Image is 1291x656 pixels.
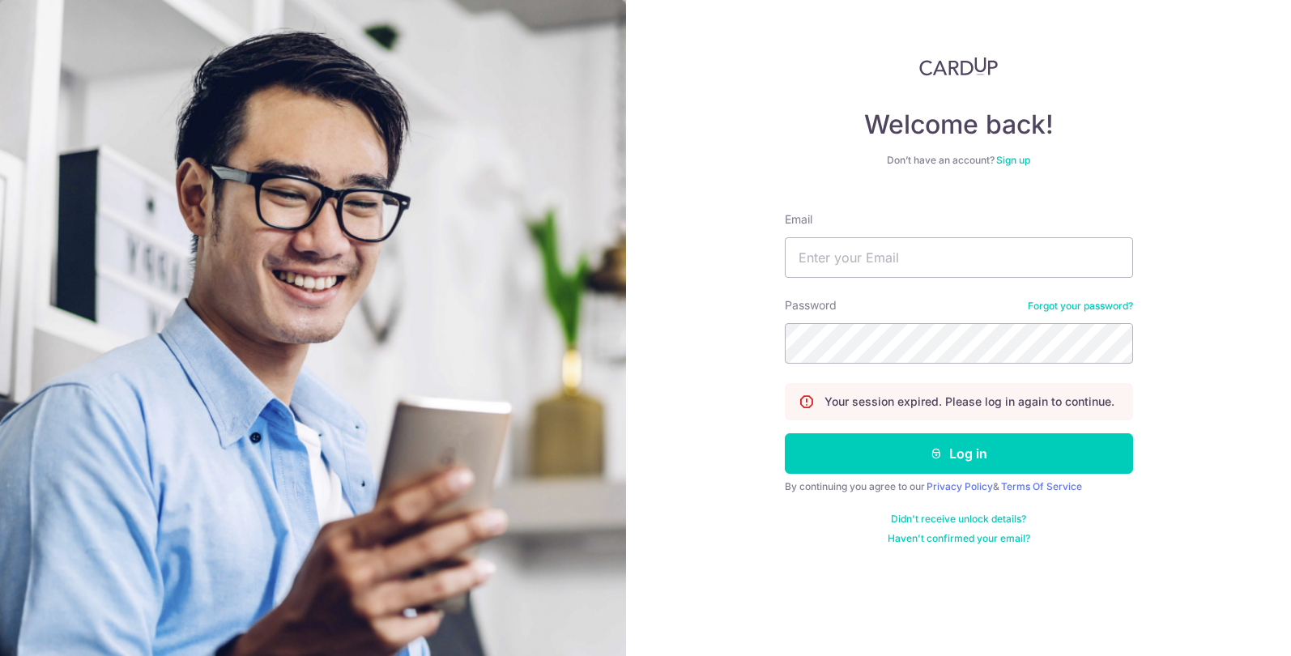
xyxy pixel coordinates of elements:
a: Forgot your password? [1028,300,1133,313]
a: Didn't receive unlock details? [891,513,1026,526]
label: Password [785,297,837,313]
a: Privacy Policy [927,480,993,492]
p: Your session expired. Please log in again to continue. [824,394,1114,410]
a: Sign up [996,154,1030,166]
input: Enter your Email [785,237,1133,278]
h4: Welcome back! [785,109,1133,141]
button: Log in [785,433,1133,474]
label: Email [785,211,812,228]
a: Haven't confirmed your email? [888,532,1030,545]
div: By continuing you agree to our & [785,480,1133,493]
a: Terms Of Service [1001,480,1082,492]
div: Don’t have an account? [785,154,1133,167]
img: CardUp Logo [919,57,999,76]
